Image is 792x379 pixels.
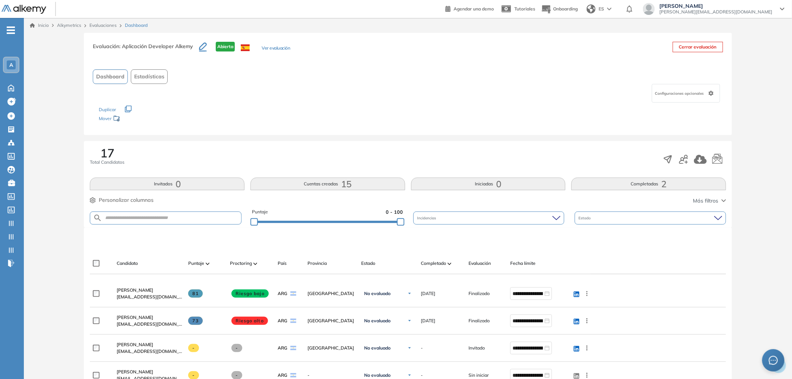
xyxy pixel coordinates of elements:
span: Completado [421,260,446,267]
span: Alkymetrics [57,22,81,28]
button: Estadísticas [131,69,168,84]
img: Logo [1,5,46,14]
span: [EMAIL_ADDRESS][DOMAIN_NAME] [117,348,182,355]
span: Incidencias [417,215,438,221]
span: Finalizado [468,317,490,324]
span: - [307,372,355,379]
a: [PERSON_NAME] [117,314,182,321]
span: Fecha límite [510,260,536,267]
a: Agendar una demo [445,4,494,13]
button: Personalizar columnas [90,196,154,204]
i: - [7,29,15,31]
span: Estado [578,215,592,221]
span: 81 [188,289,203,298]
span: [DATE] [421,317,435,324]
button: Cerrar evaluación [673,42,723,52]
span: Riesgo bajo [231,289,269,298]
span: No evaluado [364,318,391,324]
span: Candidato [117,260,138,267]
span: [PERSON_NAME][EMAIL_ADDRESS][DOMAIN_NAME] [659,9,773,15]
span: No evaluado [364,345,391,351]
span: País [278,260,287,267]
span: Invitado [468,345,485,351]
button: Cuentas creadas15 [250,178,405,190]
span: message [769,356,778,365]
span: ES [599,6,604,12]
span: Agendar una demo [454,6,494,12]
img: Ícono de flecha [407,291,412,296]
span: [EMAIL_ADDRESS][DOMAIN_NAME] [117,321,182,328]
span: No evaluado [364,372,391,378]
span: [GEOGRAPHIC_DATA] [307,290,355,297]
span: Estadísticas [134,73,164,81]
span: ARG [278,345,287,351]
div: Mover [99,112,173,126]
span: [GEOGRAPHIC_DATA] [307,345,355,351]
span: ARG [278,372,287,379]
img: world [587,4,596,13]
span: [PERSON_NAME] [117,314,153,320]
span: Puntaje [188,260,204,267]
span: Finalizado [468,290,490,297]
span: Duplicar [99,107,116,112]
img: [missing "en.ARROW_ALT" translation] [448,263,451,265]
span: [DATE] [421,290,435,297]
a: Evaluaciones [89,22,117,28]
button: Onboarding [541,1,578,17]
span: 0 - 100 [386,209,403,216]
span: [PERSON_NAME] [659,3,773,9]
a: [PERSON_NAME] [117,287,182,294]
img: Ícono de flecha [407,319,412,323]
img: [missing "en.ARROW_ALT" translation] [206,263,209,265]
img: [missing "en.ARROW_ALT" translation] [253,263,257,265]
div: Incidencias [413,212,564,225]
span: [PERSON_NAME] [117,369,153,375]
button: Iniciadas0 [411,178,566,190]
span: Tutoriales [514,6,535,12]
span: ARG [278,290,287,297]
span: Onboarding [553,6,578,12]
span: Provincia [307,260,327,267]
span: Estado [361,260,375,267]
span: Sin iniciar [468,372,489,379]
span: Más filtros [693,197,719,205]
img: ARG [290,319,296,323]
span: No evaluado [364,291,391,297]
a: Inicio [30,22,49,29]
img: ARG [290,346,296,350]
span: Puntaje [252,209,268,216]
h3: Evaluación [93,42,199,57]
span: Evaluación [468,260,491,267]
a: [PERSON_NAME] [117,369,182,375]
a: [PERSON_NAME] [117,341,182,348]
span: [PERSON_NAME] [117,342,153,347]
div: Estado [575,212,726,225]
span: Riesgo alto [231,317,268,325]
span: Abierta [216,42,235,51]
span: 73 [188,317,203,325]
span: [PERSON_NAME] [117,287,153,293]
button: Dashboard [93,69,128,84]
img: SEARCH_ALT [93,213,102,223]
span: - [188,344,199,352]
span: Dashboard [125,22,148,29]
img: arrow [607,7,612,10]
img: ARG [290,291,296,296]
span: Dashboard [96,73,124,81]
span: - [231,344,242,352]
span: [GEOGRAPHIC_DATA] [307,317,355,324]
button: Más filtros [693,197,726,205]
span: A [9,62,13,68]
span: Configuraciones opcionales [655,91,706,96]
button: Invitados0 [90,178,244,190]
span: Proctoring [230,260,252,267]
img: ESP [241,44,250,51]
span: 17 [100,147,114,159]
div: Configuraciones opcionales [652,84,720,103]
img: ARG [290,373,296,378]
button: Ver evaluación [262,45,290,53]
span: [EMAIL_ADDRESS][DOMAIN_NAME] [117,294,182,300]
img: Ícono de flecha [407,373,412,378]
span: ARG [278,317,287,324]
span: : Aplicación Developer Alkemy [119,43,193,50]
